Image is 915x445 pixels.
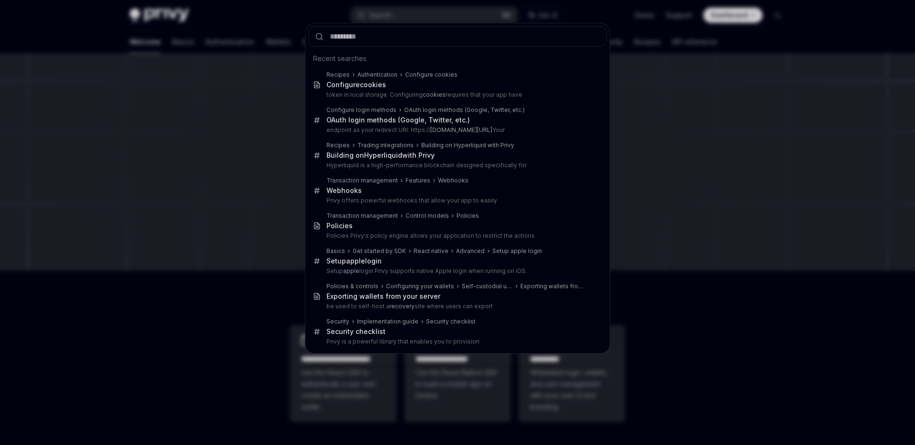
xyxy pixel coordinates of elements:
p: Hyperliquid is a high-performance blockchain designed specifically for [326,162,587,169]
p: Setup login Privy supports native Apple login when running on iOS. [326,267,587,275]
b: recovery [389,303,415,310]
div: Configure cookies [405,71,457,79]
p: Privy offers powerful webhooks that allow your app to easily [326,197,587,204]
div: React native [414,247,448,255]
div: Control models [406,212,449,220]
div: Webhooks [438,177,468,184]
b: Policies [326,222,353,230]
p: be used to self-host a site where users can export [326,303,587,310]
b: cookies [423,91,446,98]
b: Webhooks [326,186,362,194]
span: Recent searches [313,54,366,63]
div: Get started by SDK [353,247,406,255]
div: Policies [457,212,479,220]
div: Recipes [326,71,350,79]
div: Implementation guide [357,318,418,325]
p: Privy is a powerful library that enables you to provision [326,338,587,345]
div: Setup apple login [492,247,542,255]
div: Configure login methods [326,106,396,114]
div: Security [326,318,349,325]
div: Configure [326,81,386,89]
div: Exporting wallets from your server [326,292,440,301]
b: Security checklist [326,327,386,335]
b: apple [346,257,365,265]
div: Self-custodial user wallets [462,283,513,290]
div: Transaction management [326,177,398,184]
div: Recipes [326,142,350,149]
div: OAuth login methods (Google, Twitter, etc.) [404,106,525,114]
div: Exporting wallets from your server [520,283,587,290]
div: Policies & controls [326,283,378,290]
div: Basics [326,247,345,255]
b: apple [343,267,359,274]
div: Trading integrations [357,142,414,149]
div: Building on Hyperliquid with Privy [421,142,514,149]
div: Security checklist [426,318,476,325]
p: Policies Privy's policy engine allows your application to restrict the actions [326,232,587,240]
div: Transaction management [326,212,398,220]
div: Features [406,177,430,184]
div: Building on with Privy [326,151,435,160]
b: cookies [360,81,386,89]
div: Advanced [456,247,485,255]
b: [DOMAIN_NAME][URL] [430,126,492,133]
div: Configuring your wallets [386,283,454,290]
div: Setup login [326,257,382,265]
p: endpoint as your redirect URI: https:// Your [326,126,587,134]
p: token in local storage. Configuring requires that your app have [326,91,587,99]
div: Authentication [357,71,397,79]
div: OAuth login methods (Google, Twitter, etc.) [326,116,470,124]
b: Hyperliquid [364,151,402,159]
